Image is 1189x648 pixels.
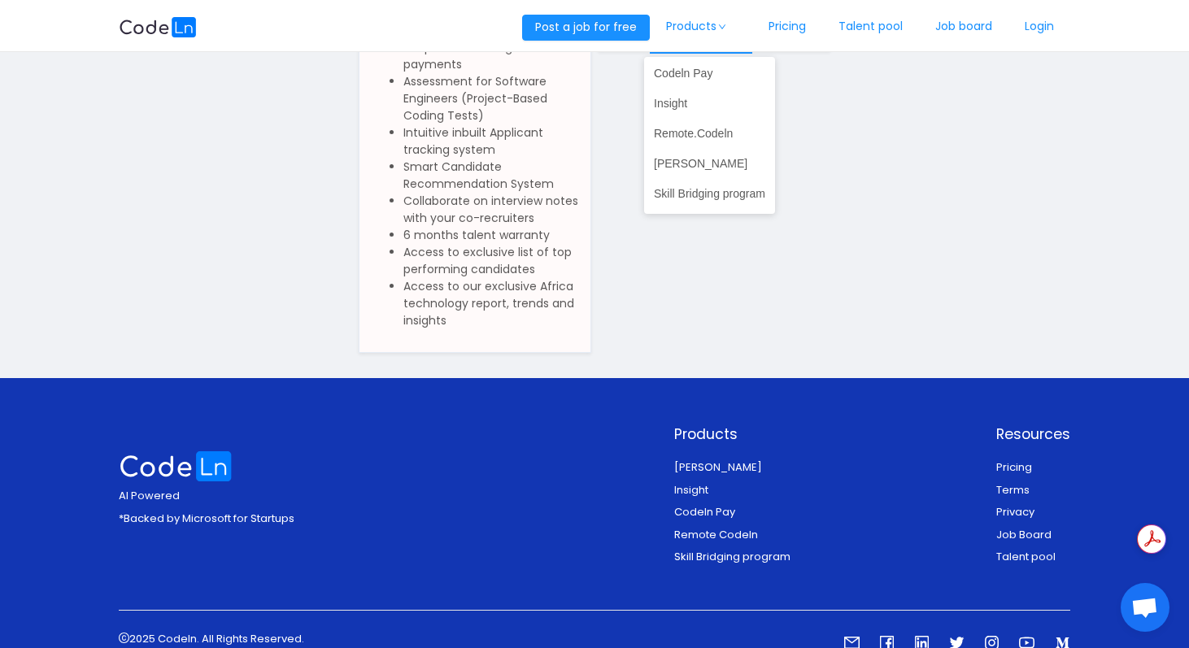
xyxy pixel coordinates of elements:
[674,459,762,475] a: [PERSON_NAME]
[674,482,708,498] a: Insight
[403,278,579,329] li: Access to our exclusive Africa technology report, trends and insights
[403,193,579,227] li: Collaborate on interview notes with your co-recruiters
[403,159,579,193] li: Smart Candidate Recommendation System
[403,73,579,124] li: Assessment for Software Engineers (Project-Based Coding Tests)
[119,451,233,481] img: logo
[996,527,1052,542] a: Job Board
[119,633,129,643] i: icon: copyright
[119,511,294,527] p: *Backed by Microsoft for Startups
[644,60,775,86] a: Codeln Pay
[644,120,775,146] a: Remote.Codeln
[119,631,304,647] p: 2025 Codeln. All Rights Reserved.
[644,150,775,176] a: [PERSON_NAME]
[996,424,1070,445] p: Resources
[119,488,180,503] span: AI Powered
[674,504,735,520] a: Codeln Pay
[119,17,197,37] img: logobg.f302741d.svg
[717,23,727,31] i: icon: down
[996,504,1034,520] a: Privacy
[522,15,650,41] button: Post a job for free
[644,90,775,116] a: Insight
[403,39,579,73] li: Simplified invoicing and payments
[403,227,579,244] li: 6 months talent warranty
[674,424,790,445] p: Products
[644,180,775,207] a: Skill Bridging program
[403,244,579,278] li: Access to exclusive list of top performing candidates
[674,549,790,564] a: Skill Bridging program
[996,459,1032,475] a: Pricing
[996,482,1030,498] a: Terms
[403,124,579,159] li: Intuitive inbuilt Applicant tracking system
[522,19,650,35] a: Post a job for free
[1121,583,1169,632] div: Open chat
[996,549,1056,564] a: Talent pool
[674,527,758,542] a: Remote Codeln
